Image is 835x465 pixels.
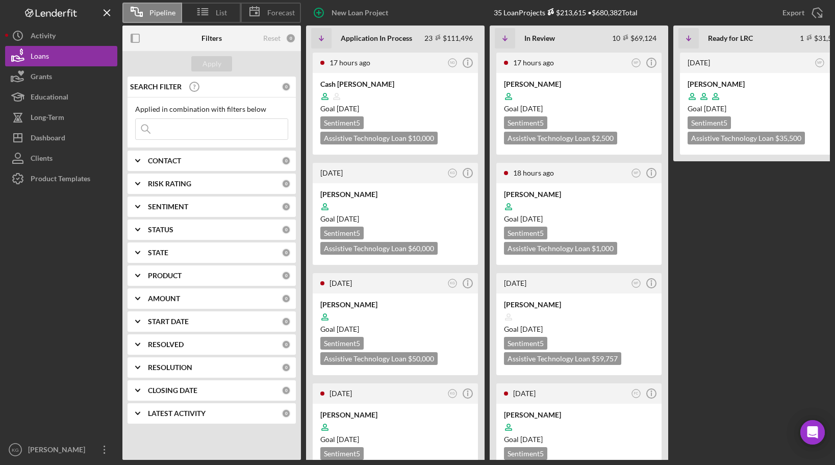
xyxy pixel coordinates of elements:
[148,272,182,280] b: PRODUCT
[446,387,460,401] button: KG
[191,56,232,71] button: Apply
[504,104,543,113] span: Goal
[201,34,222,42] b: Filters
[320,132,438,144] div: Assistive Technology Loan
[320,168,343,177] time: 2025-09-15 03:53
[148,295,180,303] b: AMOUNT
[332,3,388,23] div: New Loan Project
[282,271,291,280] div: 0
[446,56,460,70] button: NG
[149,9,175,17] span: Pipeline
[504,214,543,223] span: Goal
[5,107,117,128] button: Long-Term
[5,148,117,168] button: Clients
[337,325,359,333] time: 10/15/2025
[148,386,197,395] b: CLOSING DATE
[704,104,726,113] time: 10/02/2025
[320,352,438,365] div: Assistive Technology Loan
[688,116,731,129] div: Sentiment 5
[450,281,454,285] text: KG
[282,294,291,303] div: 0
[320,189,470,200] div: [PERSON_NAME]
[320,242,438,255] div: Assistive Technology Loan
[282,202,291,211] div: 0
[513,389,536,398] time: 2025-09-15 01:23
[545,8,586,17] div: $213,615
[520,214,543,223] time: 10/08/2025
[320,410,470,420] div: [PERSON_NAME]
[282,156,291,165] div: 0
[817,61,822,64] text: MF
[5,168,117,189] button: Product Templates
[31,107,64,130] div: Long-Term
[341,34,412,42] b: Application In Process
[31,128,65,151] div: Dashboard
[31,148,53,171] div: Clients
[520,104,543,113] time: 10/09/2025
[629,387,643,401] button: FC
[629,166,643,180] button: MF
[282,363,291,372] div: 0
[688,58,710,67] time: 2025-09-11 04:11
[5,128,117,148] button: Dashboard
[286,33,296,43] div: 0
[320,116,364,129] div: Sentiment 5
[311,51,479,156] a: 17 hours agoNGCash [PERSON_NAME]Goal [DATE]Sentiment5Assistive Technology Loan $10,000
[26,439,92,462] div: [PERSON_NAME]
[504,79,654,89] div: [PERSON_NAME]
[330,279,352,287] time: 2025-09-15 01:43
[408,244,434,253] span: $60,000
[282,82,291,91] div: 0
[424,34,473,42] div: 23 $111,496
[504,352,621,365] div: Assistive Technology Loan
[282,225,291,234] div: 0
[634,171,638,175] text: MF
[337,214,359,223] time: 10/15/2025
[320,300,470,310] div: [PERSON_NAME]
[813,56,827,70] button: MF
[592,134,614,142] span: $2,500
[320,214,359,223] span: Goal
[450,171,454,175] text: KG
[320,104,359,113] span: Goal
[5,439,117,460] button: KG[PERSON_NAME]
[495,272,663,377] a: [DATE]MF[PERSON_NAME]Goal [DATE]Sentiment5Assistive Technology Loan $59,757
[282,317,291,326] div: 0
[282,179,291,188] div: 0
[494,8,638,17] div: 35 Loan Projects • $680,382 Total
[330,389,352,398] time: 2025-09-14 05:15
[504,447,547,460] div: Sentiment 5
[524,34,555,42] b: In Review
[5,87,117,107] button: Educational
[330,58,370,67] time: 2025-09-16 00:06
[504,189,654,200] div: [PERSON_NAME]
[31,168,90,191] div: Product Templates
[629,277,643,290] button: MF
[450,391,454,395] text: KG
[148,317,189,326] b: START DATE
[495,161,663,266] a: 18 hours agoMF[PERSON_NAME]Goal [DATE]Sentiment5Assistive Technology Loan $1,000
[5,26,117,46] button: Activity
[592,244,614,253] span: $1,000
[282,386,291,395] div: 0
[446,166,460,180] button: KG
[504,132,617,144] div: Assistive Technology Loan
[408,354,434,363] span: $50,000
[592,354,618,363] span: $59,757
[688,104,726,113] span: Goal
[311,272,479,377] a: [DATE]KG[PERSON_NAME]Goal [DATE]Sentiment5Assistive Technology Loan $50,000
[130,83,182,91] b: SEARCH FILTER
[216,9,227,17] span: List
[5,46,117,66] button: Loans
[5,66,117,87] button: Grants
[520,325,543,333] time: 10/15/2025
[504,242,617,255] div: Assistive Technology Loan
[446,277,460,290] button: KG
[504,435,543,444] span: Goal
[688,132,805,144] div: Assistive Technology Loan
